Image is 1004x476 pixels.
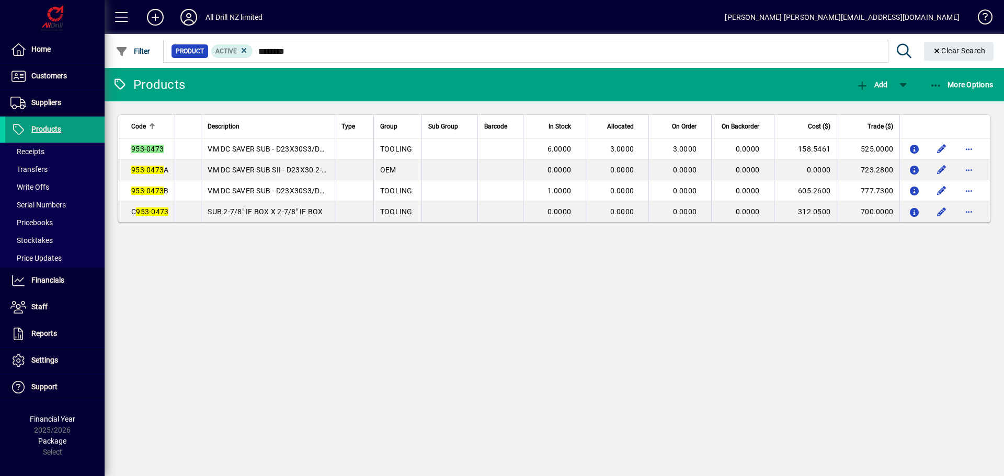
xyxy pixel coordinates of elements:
span: Add [856,80,887,89]
span: Type [341,121,355,132]
span: C [131,207,168,216]
a: Reports [5,321,105,347]
div: Code [131,121,168,132]
button: Edit [933,182,950,199]
div: [PERSON_NAME] [PERSON_NAME][EMAIL_ADDRESS][DOMAIN_NAME] [725,9,960,26]
span: Stocktakes [10,236,53,245]
div: Description [208,121,328,132]
span: VM DC SAVER SUB SII - D23X30 2-3/8" FS1 BOX X PIN (#600) [208,166,413,174]
button: Edit [933,141,950,157]
a: Staff [5,294,105,320]
span: Active [215,48,237,55]
span: Staff [31,303,48,311]
a: Home [5,37,105,63]
span: Filter [116,47,151,55]
span: On Order [672,121,697,132]
span: Sub Group [428,121,458,132]
button: More options [961,161,977,178]
div: In Stock [530,121,580,132]
span: A [131,166,168,174]
a: Write Offs [5,178,105,196]
button: Add [853,75,890,94]
a: Knowledge Base [970,2,991,36]
span: 0.0000 [673,187,697,195]
a: Financials [5,268,105,294]
button: Edit [933,161,950,178]
a: Customers [5,63,105,89]
td: 0.0000 [774,159,837,180]
span: SUB 2-7/8" IF BOX X 2-7/8" IF BOX [208,207,323,216]
span: 0.0000 [610,187,634,195]
button: Profile [172,8,206,27]
span: Allocated [607,121,634,132]
span: Code [131,121,146,132]
span: Pricebooks [10,218,53,227]
em: 953-0473 [131,166,164,174]
a: Pricebooks [5,214,105,231]
em: 953-0473 [131,187,164,195]
em: 953-0473 [136,207,168,216]
td: 312.0500 [774,201,837,222]
span: TOOLING [380,207,413,216]
span: B [131,187,168,195]
td: 700.0000 [837,201,899,222]
span: 0.0000 [736,207,760,216]
span: TOOLING [380,145,413,153]
a: Stocktakes [5,231,105,249]
span: 3.0000 [610,145,634,153]
span: 0.0000 [610,166,634,174]
span: Write Offs [10,183,49,191]
button: More options [961,182,977,199]
div: Barcode [484,121,517,132]
span: Serial Numbers [10,201,66,209]
td: 158.5461 [774,138,837,159]
a: Support [5,374,105,400]
span: 6.0000 [547,145,572,153]
button: Edit [933,203,950,220]
td: 605.2600 [774,180,837,201]
span: In Stock [549,121,571,132]
span: Product [176,46,204,56]
button: Clear [924,42,994,61]
span: Clear Search [932,47,986,55]
span: On Backorder [722,121,759,132]
span: Suppliers [31,98,61,107]
button: More options [961,141,977,157]
td: 525.0000 [837,138,899,159]
span: Receipts [10,147,44,156]
span: 0.0000 [673,207,697,216]
div: Type [341,121,367,132]
a: Receipts [5,143,105,160]
button: More options [961,203,977,220]
span: 0.0000 [610,207,634,216]
span: Products [31,125,61,133]
span: Home [31,45,51,53]
div: On Backorder [718,121,769,132]
span: More Options [930,80,994,89]
span: VM DC SAVER SUB - D23X30S3/D24X40S3 2-3/8" FS1 BOX X PIN (#600) [208,145,450,153]
a: Settings [5,347,105,374]
button: More Options [927,75,996,94]
span: 0.0000 [673,166,697,174]
span: OEM [380,166,396,174]
span: Transfers [10,165,48,173]
span: Cost ($) [808,121,830,132]
span: 0.0000 [736,187,760,195]
span: Package [38,437,66,445]
span: TOOLING [380,187,413,195]
a: Serial Numbers [5,196,105,214]
span: 0.0000 [736,145,760,153]
span: 3.0000 [673,145,697,153]
span: Description [208,121,239,132]
td: 777.7300 [837,180,899,201]
span: Barcode [484,121,507,132]
a: Suppliers [5,90,105,116]
mat-chip: Activation Status: Active [211,44,253,58]
div: Products [112,76,185,93]
a: Price Updates [5,249,105,267]
span: 0.0000 [547,166,572,174]
span: Customers [31,72,67,80]
span: Group [380,121,397,132]
button: Filter [113,42,153,61]
div: On Order [655,121,706,132]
